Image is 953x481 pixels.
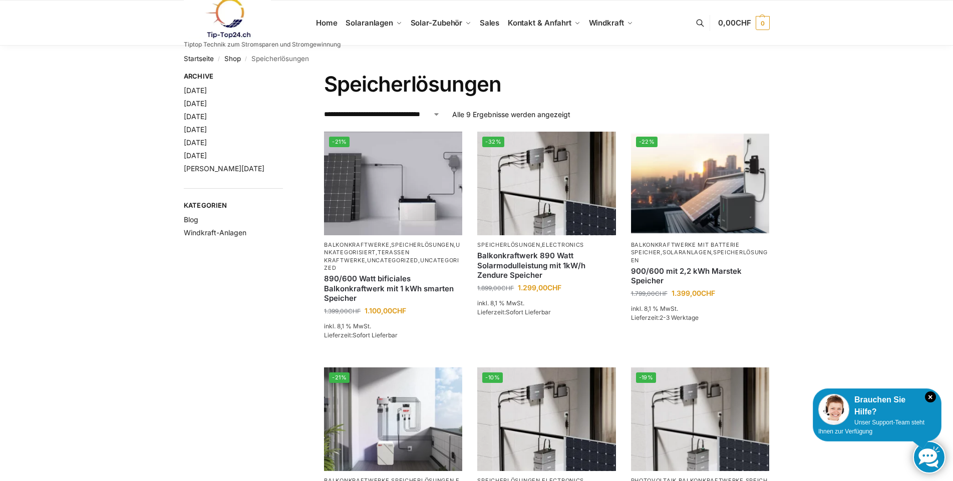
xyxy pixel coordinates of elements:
[542,241,584,248] a: Electronics
[477,367,615,471] img: Balkonkraftwerk 890 Watt Solarmodulleistung mit 2kW/h Zendure Speicher
[224,55,241,63] a: Shop
[411,18,463,28] span: Solar-Zubehör
[324,132,462,235] img: ASE 1000 Batteriespeicher
[477,132,615,235] a: -32%Balkonkraftwerk 890 Watt Solarmodulleistung mit 1kW/h Zendure Speicher
[631,290,668,297] bdi: 1.799,00
[718,18,751,28] span: 0,00
[477,241,540,248] a: Speicherlösungen
[348,307,361,315] span: CHF
[655,290,668,297] span: CHF
[324,331,398,339] span: Lieferzeit:
[324,249,409,263] a: Terassen Kraftwerke
[214,55,224,63] span: /
[506,308,551,316] span: Sofort Lieferbar
[324,322,462,331] p: inkl. 8,1 % MwSt.
[184,201,283,211] span: Kategorien
[756,16,770,30] span: 0
[660,314,699,321] span: 2-3 Werktage
[631,304,769,313] p: inkl. 8,1 % MwSt.
[324,274,462,303] a: 890/600 Watt bificiales Balkonkraftwerk mit 1 kWh smarten Speicher
[925,391,936,402] i: Schließen
[672,289,715,297] bdi: 1.399,00
[184,112,207,121] a: [DATE]
[184,46,770,72] nav: Breadcrumb
[452,109,570,120] p: Alle 9 Ergebnisse werden angezeigt
[184,86,207,95] a: [DATE]
[184,138,207,147] a: [DATE]
[324,241,462,272] p: , , , , ,
[184,228,246,237] a: Windkraft-Anlagen
[501,284,514,292] span: CHF
[477,367,615,471] a: -10%Balkonkraftwerk 890 Watt Solarmodulleistung mit 2kW/h Zendure Speicher
[365,306,406,315] bdi: 1.100,00
[508,18,571,28] span: Kontakt & Anfahrt
[324,367,462,471] img: Steckerkraftwerk mit 2,7kwh-Speicher
[477,251,615,280] a: Balkonkraftwerk 890 Watt Solarmodulleistung mit 1kW/h Zendure Speicher
[477,308,551,316] span: Lieferzeit:
[631,367,769,471] a: -19%Zendure-solar-flow-Batteriespeicher für Balkonkraftwerke
[480,18,500,28] span: Sales
[736,18,751,28] span: CHF
[324,367,462,471] a: -21%Steckerkraftwerk mit 2,7kwh-Speicher
[353,331,398,339] span: Sofort Lieferbar
[503,1,584,46] a: Kontakt & Anfahrt
[367,257,418,264] a: Uncategorized
[818,394,849,425] img: Customer service
[324,307,361,315] bdi: 1.399,00
[631,132,769,235] img: Balkonkraftwerk mit Marstek Speicher
[518,283,561,292] bdi: 1.299,00
[184,99,207,108] a: [DATE]
[631,241,740,256] a: Balkonkraftwerke mit Batterie Speicher
[392,306,406,315] span: CHF
[184,72,283,82] span: Archive
[184,42,341,48] p: Tiptop Technik zum Stromsparen und Stromgewinnung
[391,241,454,248] a: Speicherlösungen
[818,419,924,435] span: Unser Support-Team steht Ihnen zur Verfügung
[589,18,624,28] span: Windkraft
[477,284,514,292] bdi: 1.899,00
[584,1,637,46] a: Windkraft
[406,1,475,46] a: Solar-Zubehör
[818,394,936,418] div: Brauchen Sie Hilfe?
[701,289,715,297] span: CHF
[477,299,615,308] p: inkl. 8,1 % MwSt.
[718,8,769,38] a: 0,00CHF 0
[241,55,251,63] span: /
[184,55,214,63] a: Startseite
[184,215,198,224] a: Blog
[631,266,769,286] a: 900/600 mit 2,2 kWh Marstek Speicher
[477,132,615,235] img: Balkonkraftwerk 890 Watt Solarmodulleistung mit 1kW/h Zendure Speicher
[475,1,503,46] a: Sales
[283,74,289,83] button: Close filters
[342,1,406,46] a: Solaranlagen
[184,151,207,160] a: [DATE]
[663,249,711,256] a: Solaranlagen
[324,241,460,256] a: Unkategorisiert
[631,249,768,263] a: Speicherlösungen
[477,241,615,249] p: ,
[324,72,769,97] h1: Speicherlösungen
[631,367,769,471] img: Zendure-solar-flow-Batteriespeicher für Balkonkraftwerke
[631,132,769,235] a: -22%Balkonkraftwerk mit Marstek Speicher
[184,125,207,134] a: [DATE]
[184,164,264,173] a: [PERSON_NAME][DATE]
[324,109,440,120] select: Shop-Reihenfolge
[346,18,393,28] span: Solaranlagen
[631,241,769,264] p: , ,
[324,241,389,248] a: Balkonkraftwerke
[631,314,699,321] span: Lieferzeit:
[324,132,462,235] a: -21%ASE 1000 Batteriespeicher
[547,283,561,292] span: CHF
[324,257,459,271] a: Uncategorized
